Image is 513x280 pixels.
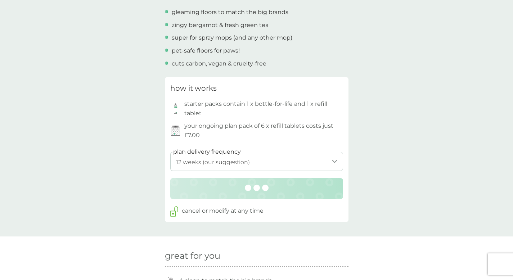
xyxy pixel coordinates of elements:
p: super for spray mops (and any other mop) [172,33,292,42]
p: zingy bergamot & fresh green tea [172,21,269,30]
p: pet-safe floors for paws! [172,46,240,55]
p: your ongoing plan pack of 6 x refill tablets costs just £7.00 [184,121,343,140]
p: gleaming floors to match the big brands [172,8,288,17]
p: cuts carbon, vegan & cruelty-free [172,59,266,68]
h2: great for you [165,251,348,261]
p: cancel or modify at any time [182,206,264,216]
p: starter packs contain 1 x bottle-for-life and 1 x refill tablet [184,99,343,118]
h3: how it works [170,82,217,94]
label: plan delivery frequency [173,147,241,157]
